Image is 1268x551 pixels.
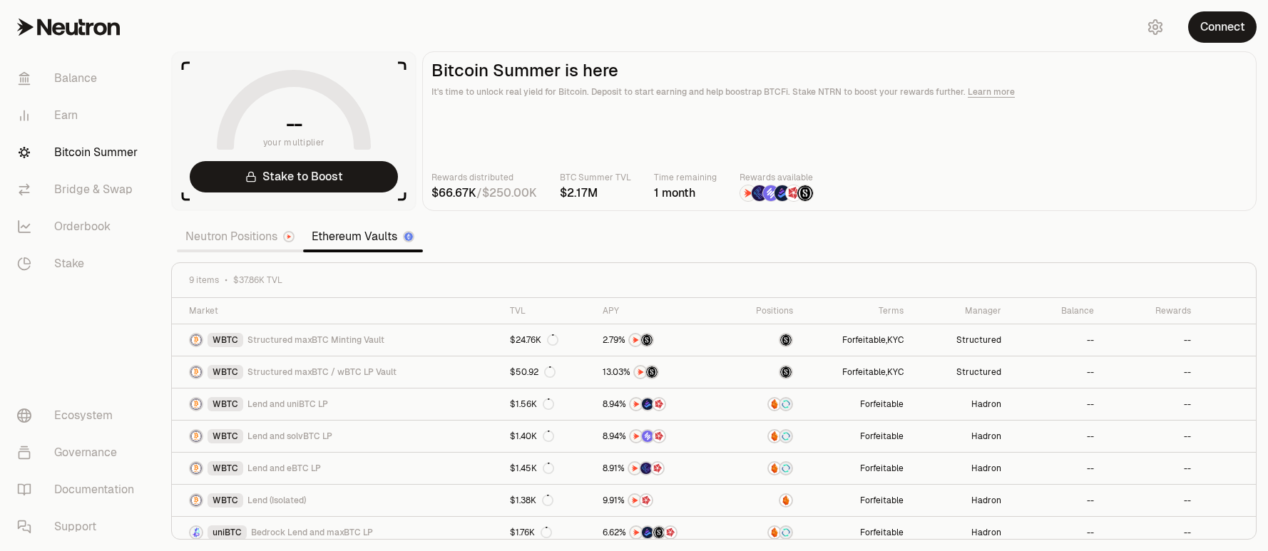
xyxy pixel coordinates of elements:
[172,356,501,388] a: WBTC LogoWBTCStructured maxBTC / wBTC LP Vault
[734,525,793,540] button: AmberSupervault
[6,434,154,471] a: Governance
[208,397,243,411] div: WBTC
[752,185,767,201] img: EtherFi Points
[6,134,154,171] a: Bitcoin Summer
[646,366,658,378] img: Structured Points
[501,324,594,356] a: $24.76K
[802,453,912,484] a: Forfeitable
[630,398,642,410] img: NTRN
[912,324,1010,356] a: Structured
[810,305,904,316] div: Terms
[630,431,642,442] img: NTRN
[652,463,663,474] img: Mars Fragments
[734,305,793,316] div: Positions
[594,517,725,548] a: NTRNBedrock DiamondsStructured PointsMars Fragments
[1010,388,1103,420] a: --
[603,461,717,475] button: NTRNEtherFi PointsMars Fragments
[887,366,904,378] button: KYC
[769,463,780,474] img: Amber
[190,398,202,410] img: WBTC Logo
[780,527,792,538] img: Supervault
[1010,517,1103,548] a: --
[653,431,665,442] img: Mars Fragments
[6,508,154,545] a: Support
[780,431,792,442] img: Supervault
[802,485,912,516] a: Forfeitable
[654,185,717,202] div: 1 month
[6,208,154,245] a: Orderbook
[912,485,1010,516] a: Hadron
[208,333,243,347] div: WBTC
[603,493,717,508] button: NTRNMars Fragments
[654,170,717,185] p: Time remaining
[734,365,793,379] button: maxBTC
[510,527,552,538] div: $1.76K
[1103,453,1200,484] a: --
[642,431,653,442] img: Solv Points
[725,517,802,548] a: AmberSupervault
[968,86,1015,98] a: Learn more
[734,397,793,411] button: AmberSupervault
[560,170,631,185] p: BTC Summer TVL
[285,232,293,241] img: Neutron Logo
[263,135,325,150] span: your multiplier
[172,485,501,516] a: WBTC LogoWBTCLend (Isolated)
[642,398,653,410] img: Bedrock Diamonds
[780,495,792,506] img: Amber
[1103,421,1200,452] a: --
[1010,356,1103,388] a: --
[780,334,792,346] img: maxBTC
[734,493,793,508] button: Amber
[1010,485,1103,516] a: --
[912,356,1010,388] a: Structured
[860,527,904,538] button: Forfeitable
[1103,517,1200,548] a: --
[172,388,501,420] a: WBTC LogoWBTCLend and uniBTC LP
[630,527,642,538] img: NTRN
[802,388,912,420] a: Forfeitable
[740,185,756,201] img: NTRN
[172,421,501,452] a: WBTC LogoWBTCLend and solvBTC LP
[510,366,556,378] div: $50.92
[510,431,554,442] div: $1.40K
[740,170,814,185] p: Rewards available
[1103,324,1200,356] a: --
[247,366,397,378] span: Structured maxBTC / wBTC LP Vault
[247,431,332,442] span: Lend and solvBTC LP
[603,397,717,411] button: NTRNBedrock DiamondsMars Fragments
[912,453,1010,484] a: Hadron
[510,305,586,316] div: TVL
[189,274,219,286] span: 9 items
[1018,305,1094,316] div: Balance
[208,429,243,443] div: WBTC
[190,495,202,506] img: WBTC Logo
[641,334,653,346] img: Structured Points
[860,431,904,442] button: Forfeitable
[653,398,665,410] img: Mars Fragments
[247,334,384,346] span: Structured maxBTC Minting Vault
[172,517,501,548] a: uniBTC LogouniBTCBedrock Lend and maxBTC LP
[603,525,717,540] button: NTRNBedrock DiamondsStructured PointsMars Fragments
[190,334,202,346] img: WBTC Logo
[189,305,493,316] div: Market
[247,398,328,410] span: Lend and uniBTC LP
[6,171,154,208] a: Bridge & Swap
[404,232,413,241] img: Ethereum Logo
[603,305,717,316] div: APY
[734,461,793,475] button: AmberSupervault
[603,365,717,379] button: NTRNStructured Points
[501,453,594,484] a: $1.45K
[802,421,912,452] a: Forfeitable
[734,333,793,347] button: maxBTC
[769,527,780,538] img: Amber
[510,495,553,506] div: $1.38K
[603,429,717,443] button: NTRNSolv PointsMars Fragments
[725,485,802,516] a: Amber
[247,495,306,506] span: Lend (Isolated)
[190,463,202,474] img: WBTC Logo
[629,495,640,506] img: NTRN
[780,463,792,474] img: Supervault
[860,463,904,474] button: Forfeitable
[247,463,321,474] span: Lend and eBTC LP
[640,495,652,506] img: Mars Fragments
